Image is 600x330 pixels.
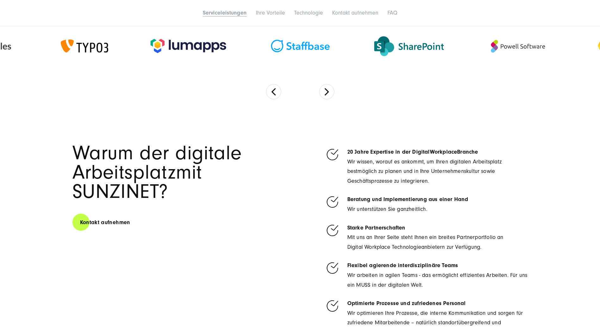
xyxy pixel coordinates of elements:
a: FAQ [387,9,397,16]
span: mit SUNZINET? [72,161,202,203]
span: Optimierte Prozesse und zufriedenes Personal [347,300,466,307]
a: Serviceleistungen [203,9,247,16]
h6: Flexibel agierende interdisziplinäre Teams [347,261,528,271]
span: Workplace [430,149,457,155]
span: Warum der digitale Arbeitsplatz [72,142,242,184]
span: Wir wissen, [347,158,374,165]
img: Sharepoint partner agentur SUNZINET [374,30,444,62]
button: Previous [266,84,281,99]
span: 20 Jahre Expertise in der Digital [347,149,430,155]
h6: Beratung und Implementierung aus einer Hand [347,195,528,205]
h6: Starke Partnerschaften [347,223,528,233]
span: Branche [457,149,478,155]
p: Wir arbeiten in agilen Teams - das ermöglicht effizientes Arbeiten. Für uns ein MUSS in der digit... [347,271,528,290]
img: Staffbase Partner Agentur - Intranet Agentur SUNZINET [269,39,332,53]
span: worauf es ankommt, um Ihren digitalen Arbeitsplatz bestmöglich zu planen und in Ihre Unternehmens... [347,158,502,184]
button: Next [319,84,334,99]
a: Ihre Vorteile [256,9,285,16]
img: Lumapps Employee intranet - Intranet Agentur SUNZINET [151,39,226,53]
a: Kontakt aufnehmen [332,9,378,16]
a: Kontakt aufnehmen [72,213,138,231]
img: TYPO3 Gold Memeber Agentur - Digitalagentur für TYPO3 CMS Entwicklung SUNZINET [61,40,108,53]
img: Powell Partneragentur - Digitalagentur für den Digital Workplace [486,34,549,58]
a: Technologie [294,9,323,16]
span: Wir unterstützen Sie ganzheitlich. [347,206,427,212]
p: Mit uns an Ihrer Seite steht Ihnen ein breites Partnerportfolio an Digital Workplace Technologiea... [347,233,528,252]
